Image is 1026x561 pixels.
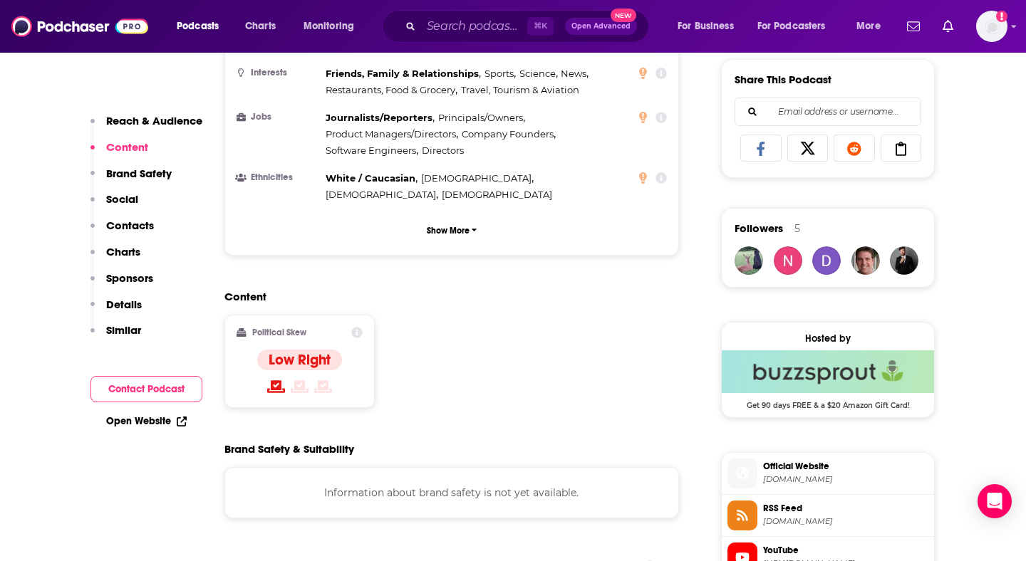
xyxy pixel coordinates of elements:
[326,126,458,142] span: ,
[106,192,138,206] p: Social
[90,114,202,140] button: Reach & Audience
[851,246,880,275] img: joel30566
[421,170,534,187] span: ,
[237,173,320,182] h3: Ethnicities
[106,114,202,127] p: Reach & Audience
[106,167,172,180] p: Brand Safety
[722,350,934,393] img: Buzzsprout Deal: Get 90 days FREE & a $20 Amazon Gift Card!
[224,467,679,518] div: Information about brand safety is not yet available.
[484,68,514,79] span: Sports
[326,84,455,95] span: Restaurants, Food & Grocery
[90,298,142,324] button: Details
[90,271,153,298] button: Sponsors
[774,246,802,275] img: nhwera2020
[740,135,782,162] a: Share on Facebook
[735,246,763,275] img: PhiloCritter
[763,474,928,485] span: making-billions.com
[735,221,783,235] span: Followers
[224,442,354,456] h2: Brand Safety & Suitability
[846,15,898,38] button: open menu
[976,11,1007,42] button: Show profile menu
[90,376,202,402] button: Contact Podcast
[106,245,140,258] p: Charts
[326,145,416,156] span: Software Engineers
[722,332,934,345] div: Hosted by
[527,17,554,36] span: ⌘ K
[462,126,556,142] span: ,
[787,135,829,162] a: Share on X/Twitter
[856,16,881,36] span: More
[611,9,636,22] span: New
[735,98,921,126] div: Search followers
[177,16,219,36] span: Podcasts
[237,68,320,78] h3: Interests
[90,192,138,219] button: Social
[421,15,527,38] input: Search podcasts, credits, & more...
[571,23,631,30] span: Open Advanced
[326,68,479,79] span: Friends, Family & Relationships
[326,65,481,82] span: ,
[422,145,464,156] span: Directors
[421,172,532,184] span: [DEMOGRAPHIC_DATA]
[427,226,470,236] p: Show More
[812,246,841,275] a: dacdevelopmentebiz
[326,128,456,140] span: Product Managers/Directors
[976,11,1007,42] span: Logged in as BGpodcasts
[937,14,959,38] a: Show notifications dropdown
[269,351,331,369] h4: Low Right
[326,112,432,123] span: Journalists/Reporters
[326,170,418,187] span: ,
[561,68,586,79] span: News
[326,110,435,126] span: ,
[438,112,523,123] span: Principals/Owners
[90,140,148,167] button: Content
[326,189,436,200] span: [DEMOGRAPHIC_DATA]
[668,15,752,38] button: open menu
[90,167,172,193] button: Brand Safety
[881,135,922,162] a: Copy Link
[519,68,556,79] span: Science
[747,98,909,125] input: Email address or username...
[395,10,663,43] div: Search podcasts, credits, & more...
[996,11,1007,22] svg: Add a profile image
[976,11,1007,42] img: User Profile
[106,140,148,154] p: Content
[890,246,918,275] img: JohirMia
[763,502,928,515] span: RSS Feed
[106,271,153,285] p: Sponsors
[304,16,354,36] span: Monitoring
[236,15,284,38] a: Charts
[763,516,928,527] span: feeds.buzzsprout.com
[442,189,552,200] span: [DEMOGRAPHIC_DATA]
[224,290,668,303] h2: Content
[727,458,928,488] a: Official Website[DOMAIN_NAME]
[763,460,928,473] span: Official Website
[237,217,667,243] button: Show More
[461,84,579,95] span: Travel, Tourism & Aviation
[438,110,525,126] span: ,
[106,415,187,427] a: Open Website
[757,16,826,36] span: For Podcasters
[90,219,154,245] button: Contacts
[722,350,934,409] a: Buzzsprout Deal: Get 90 days FREE & a $20 Amazon Gift Card!
[106,219,154,232] p: Contacts
[106,298,142,311] p: Details
[763,544,928,557] span: YouTube
[326,187,438,203] span: ,
[484,65,516,82] span: ,
[735,73,831,86] h3: Share This Podcast
[245,16,276,36] span: Charts
[294,15,373,38] button: open menu
[901,14,926,38] a: Show notifications dropdown
[462,128,554,140] span: Company Founders
[252,327,306,337] h2: Political Skew
[167,15,237,38] button: open menu
[748,15,846,38] button: open menu
[565,18,637,35] button: Open AdvancedNew
[11,13,148,40] img: Podchaser - Follow, Share and Rate Podcasts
